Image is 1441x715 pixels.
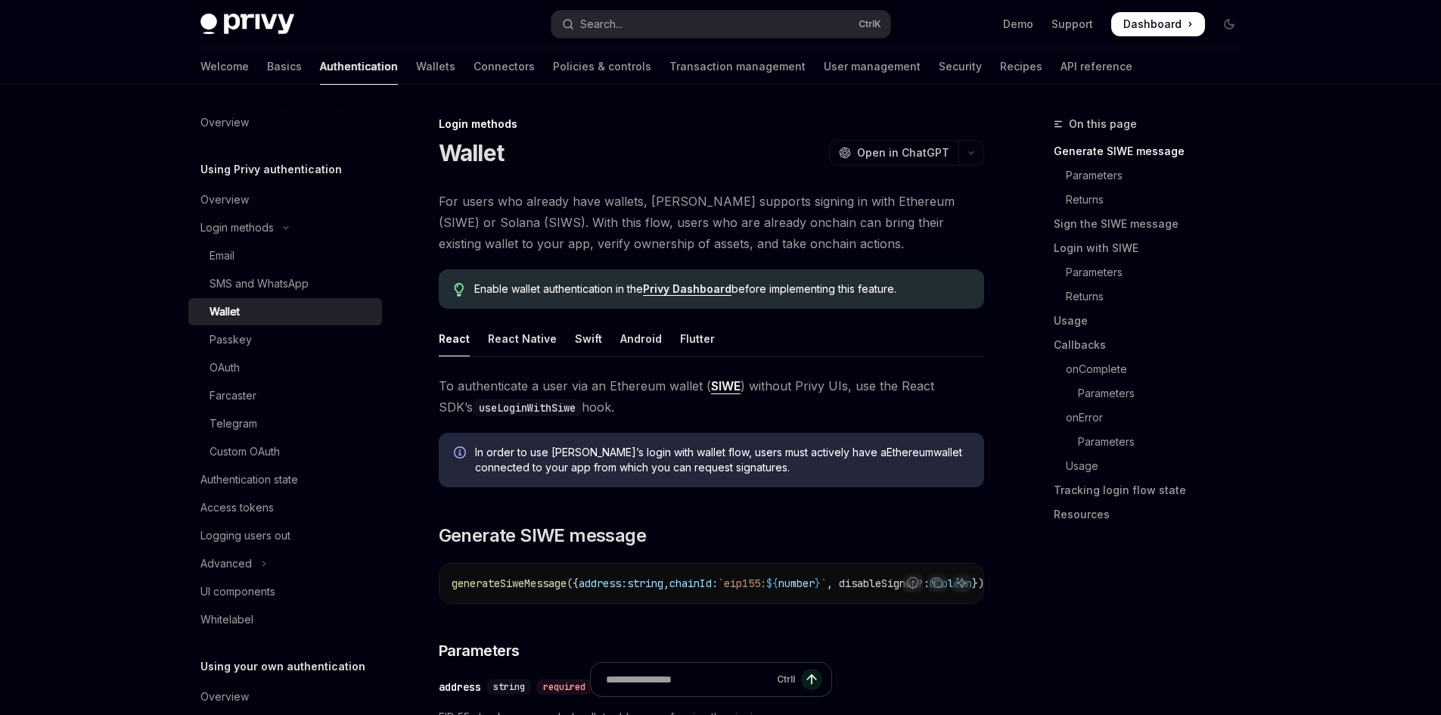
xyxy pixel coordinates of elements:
a: Generate SIWE message [1054,139,1253,163]
a: Basics [267,48,302,85]
span: Open in ChatGPT [857,145,949,160]
h1: Wallet [439,139,505,166]
div: UI components [200,583,275,601]
a: Policies & controls [553,48,651,85]
span: Generate SIWE message [439,524,646,548]
a: Usage [1054,309,1253,333]
button: Ask AI [952,573,971,592]
div: OAuth [210,359,240,377]
a: Login with SIWE [1054,236,1253,260]
a: Wallet [188,298,382,325]
span: }) [972,577,984,590]
code: useLoginWithSiwe [473,399,582,416]
div: Search... [580,15,623,33]
span: chainId: [669,577,718,590]
button: Copy the contents from the code block [927,573,947,592]
button: Send message [801,669,822,690]
span: ${ [766,577,778,590]
a: Logging users out [188,522,382,549]
img: dark logo [200,14,294,35]
a: Parameters [1054,430,1253,454]
a: Authentication state [188,466,382,493]
div: React [439,321,470,356]
div: Advanced [200,555,252,573]
button: Toggle dark mode [1217,12,1241,36]
div: Swift [575,321,602,356]
a: Access tokens [188,494,382,521]
a: Usage [1054,454,1253,478]
a: SIWE [711,378,741,394]
span: In order to use [PERSON_NAME]’s login with wallet flow, users must actively have a Ethereum walle... [475,445,969,475]
a: User management [824,48,921,85]
div: Overview [200,688,249,706]
a: Custom OAuth [188,438,382,465]
div: Whitelabel [200,611,253,629]
a: Recipes [1000,48,1042,85]
span: string [627,577,663,590]
div: Flutter [680,321,715,356]
span: Dashboard [1123,17,1182,32]
a: Parameters [1054,260,1253,284]
span: ({ [567,577,579,590]
a: Demo [1003,17,1033,32]
div: Overview [200,113,249,132]
span: Ctrl K [859,18,881,30]
span: generateSiweMessage [452,577,567,590]
h5: Using Privy authentication [200,160,342,179]
button: Open in ChatGPT [829,140,958,166]
a: Overview [188,109,382,136]
a: Transaction management [669,48,806,85]
a: Sign the SIWE message [1054,212,1253,236]
button: Open search [551,11,890,38]
button: Toggle Login methods section [188,214,382,241]
span: To authenticate a user via an Ethereum wallet ( ) without Privy UIs, use the React SDK’s hook. [439,375,984,418]
a: Welcome [200,48,249,85]
input: Ask a question... [606,663,771,696]
span: On this page [1069,115,1137,133]
button: Report incorrect code [903,573,923,592]
a: Privy Dashboard [643,282,731,296]
a: Telegram [188,410,382,437]
a: Tracking login flow state [1054,478,1253,502]
span: } [815,577,821,590]
a: Returns [1054,188,1253,212]
a: onComplete [1054,357,1253,381]
a: Resources [1054,502,1253,527]
div: Telegram [210,415,257,433]
a: Dashboard [1111,12,1205,36]
a: Overview [188,683,382,710]
span: , disableSignup? [827,577,924,590]
a: Parameters [1054,381,1253,406]
a: UI components [188,578,382,605]
a: Callbacks [1054,333,1253,357]
div: Access tokens [200,499,274,517]
div: SMS and WhatsApp [210,275,309,293]
a: SMS and WhatsApp [188,270,382,297]
div: Logging users out [200,527,290,545]
span: For users who already have wallets, [PERSON_NAME] supports signing in with Ethereum (SIWE) or Sol... [439,191,984,254]
a: Support [1051,17,1093,32]
a: Farcaster [188,382,382,409]
div: Authentication state [200,471,298,489]
span: Enable wallet authentication in the before implementing this feature. [474,281,968,297]
span: address: [579,577,627,590]
div: Farcaster [210,387,256,405]
span: `eip155: [718,577,766,590]
div: React Native [488,321,557,356]
a: OAuth [188,354,382,381]
a: Whitelabel [188,606,382,633]
div: Login methods [200,219,274,237]
h5: Using your own authentication [200,657,365,676]
span: number [778,577,815,590]
span: Parameters [439,640,520,661]
span: : [924,577,930,590]
span: , [663,577,669,590]
a: Overview [188,186,382,213]
svg: Info [454,446,469,462]
a: Returns [1054,284,1253,309]
svg: Tip [454,283,464,297]
button: Toggle Advanced section [188,550,382,577]
div: Email [210,247,234,265]
div: Wallet [210,303,240,321]
div: Passkey [210,331,252,349]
